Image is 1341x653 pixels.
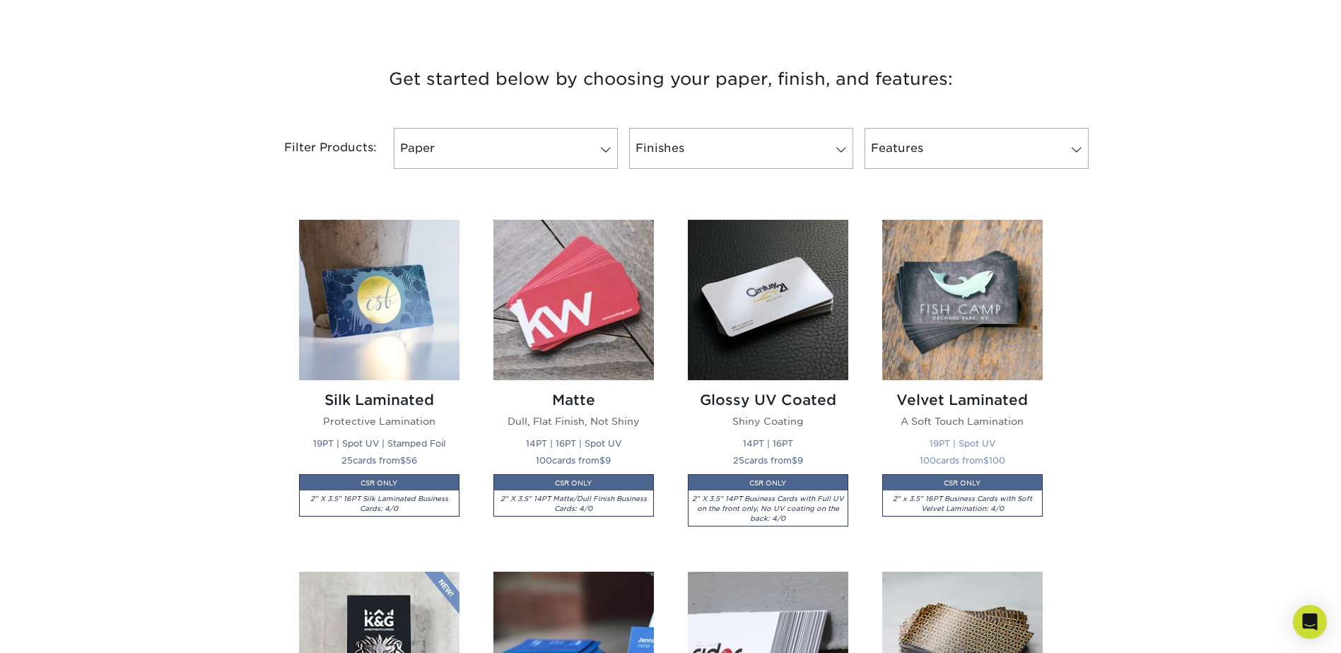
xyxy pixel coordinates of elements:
[299,220,459,554] a: Silk Laminated Business Cards Silk Laminated Protective Lamination 19PT | Spot UV | Stamped Foil ...
[882,220,1043,554] a: Velvet Laminated Business Cards Velvet Laminated A Soft Touch Lamination 19PT | Spot UV 100cards ...
[749,479,786,487] small: CSR ONLY
[865,128,1089,169] a: Features
[341,455,353,466] span: 25
[983,455,989,466] span: $
[1293,605,1327,639] div: Open Intercom Messenger
[536,455,552,466] span: 100
[493,414,654,428] p: Dull, Flat Finish, Not Shiny
[920,455,936,466] span: 100
[493,220,654,554] a: Matte Business Cards Matte Dull, Flat Finish, Not Shiny 14PT | 16PT | Spot UV 100cards from$9CSR ...
[733,455,803,466] small: cards from
[792,455,797,466] span: $
[500,495,647,512] i: 2" X 3.5" 14PT Matte/Dull Finish Business Cards: 4/0
[882,414,1043,428] p: A Soft Touch Lamination
[882,220,1043,380] img: Velvet Laminated Business Cards
[688,392,848,408] h2: Glossy UV Coated
[555,479,592,487] small: CSR ONLY
[599,455,605,466] span: $
[688,220,848,554] a: Glossy UV Coated Business Cards Glossy UV Coated Shiny Coating 14PT | 16PT 25cards from$9CSR ONLY...
[944,479,980,487] small: CSR ONLY
[406,455,417,466] span: 56
[629,128,853,169] a: Finishes
[893,495,1032,512] i: 2" x 3.5" 16PT Business Cards with Soft Velvet Lamination: 4/0
[688,220,848,380] img: Glossy UV Coated Business Cards
[299,392,459,408] h2: Silk Laminated
[341,455,417,466] small: cards from
[733,455,744,466] span: 25
[743,438,793,449] small: 14PT | 16PT
[400,455,406,466] span: $
[4,610,120,648] iframe: Google Customer Reviews
[313,438,445,449] small: 19PT | Spot UV | Stamped Foil
[493,392,654,408] h2: Matte
[536,455,611,466] small: cards from
[882,392,1043,408] h2: Velvet Laminated
[688,414,848,428] p: Shiny Coating
[361,479,397,487] small: CSR ONLY
[394,128,618,169] a: Paper
[424,572,459,614] img: New Product
[257,47,1084,111] h3: Get started below by choosing your paper, finish, and features:
[930,438,995,449] small: 19PT | Spot UV
[299,414,459,428] p: Protective Lamination
[310,495,448,512] i: 2" X 3.5" 16PT Silk Laminated Business Cards: 4/0
[797,455,803,466] span: 9
[692,495,844,522] i: 2" X 3.5" 14PT Business Cards with Full UV on the front only, No UV coating on the back: 4/0
[526,438,621,449] small: 14PT | 16PT | Spot UV
[247,128,388,169] div: Filter Products:
[989,455,1005,466] span: 100
[605,455,611,466] span: 9
[493,220,654,380] img: Matte Business Cards
[920,455,1005,466] small: cards from
[299,220,459,380] img: Silk Laminated Business Cards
